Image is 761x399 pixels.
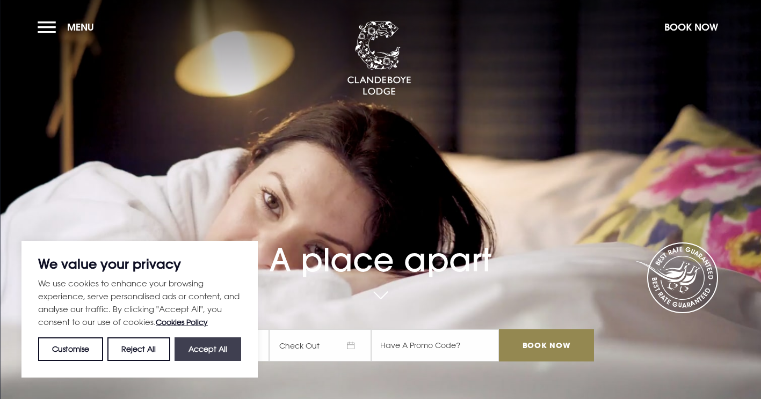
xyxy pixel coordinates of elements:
div: We value your privacy [21,241,258,378]
span: Check Out [269,329,371,361]
p: We use cookies to enhance your browsing experience, serve personalised ads or content, and analys... [38,277,241,329]
input: Book Now [499,329,593,361]
button: Accept All [175,337,241,361]
img: Clandeboye Lodge [347,21,411,96]
button: Customise [38,337,103,361]
input: Have A Promo Code? [371,329,499,361]
button: Book Now [659,16,723,39]
p: We value your privacy [38,257,241,270]
span: Menu [67,21,94,33]
button: Menu [38,16,99,39]
button: Reject All [107,337,170,361]
h1: A place apart [167,216,593,279]
a: Cookies Policy [156,317,208,327]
